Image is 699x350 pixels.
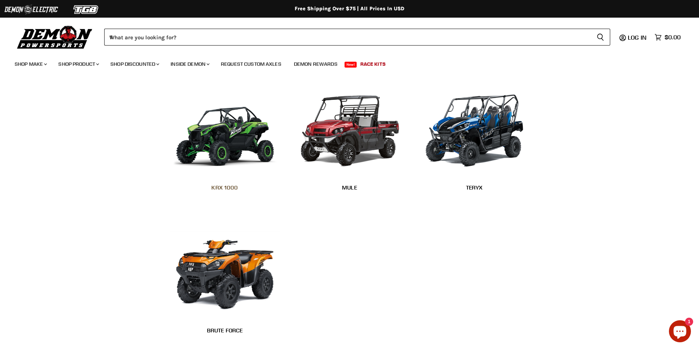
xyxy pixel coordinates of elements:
img: Demon Electric Logo 2 [4,3,59,17]
h2: TERYX [419,184,529,191]
span: Log in [628,34,647,41]
a: $0.00 [651,32,684,43]
a: TERYX [419,179,529,196]
button: Search [591,29,610,46]
img: TERYX [419,82,529,174]
img: Demon Powersports [15,24,95,50]
div: Free Shipping Over $75 | All Prices In USD [56,6,643,12]
a: Request Custom Axles [215,57,287,72]
img: TGB Logo 2 [59,3,114,17]
a: Shop Make [9,57,51,72]
input: When autocomplete results are available use up and down arrows to review and enter to select [104,29,591,46]
a: MULE [295,179,405,196]
h2: KRX 1000 [170,184,280,191]
h2: MULE [295,184,405,191]
img: KRX 1000 [170,82,280,174]
a: Shop Product [53,57,103,72]
ul: Main menu [9,54,679,72]
a: Log in [625,34,651,41]
a: Race Kits [355,57,391,72]
form: Product [104,29,610,46]
a: Shop Discounted [105,57,164,72]
span: $0.00 [665,34,681,41]
img: MULE [295,82,405,174]
inbox-online-store-chat: Shopify online store chat [667,320,693,344]
a: Inside Demon [165,57,214,72]
span: New! [345,62,357,68]
h2: BRUTE FORCE [170,326,280,334]
a: BRUTE FORCE [170,322,280,339]
a: Demon Rewards [288,57,343,72]
a: KRX 1000 [170,179,280,196]
img: BRUTE FORCE [170,224,280,316]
